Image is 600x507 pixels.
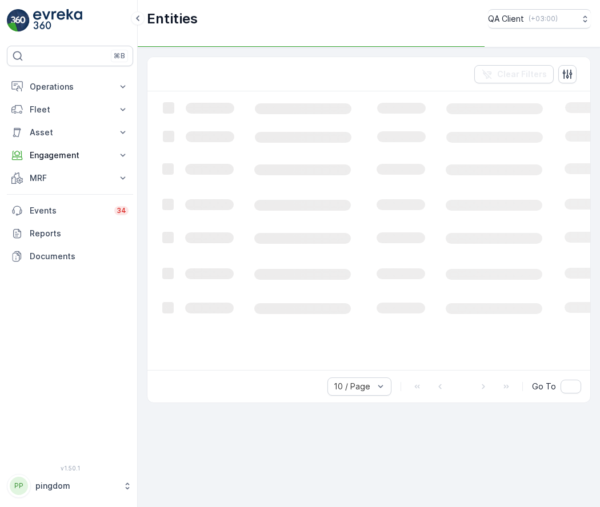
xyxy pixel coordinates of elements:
[532,381,556,392] span: Go To
[30,127,110,138] p: Asset
[474,65,554,83] button: Clear Filters
[30,104,110,115] p: Fleet
[7,121,133,144] button: Asset
[30,150,110,161] p: Engagement
[117,206,126,215] p: 34
[30,251,129,262] p: Documents
[7,199,133,222] a: Events34
[7,245,133,268] a: Documents
[30,228,129,239] p: Reports
[35,480,117,492] p: pingdom
[7,474,133,498] button: PPpingdom
[529,14,558,23] p: ( +03:00 )
[114,51,125,61] p: ⌘B
[30,205,107,216] p: Events
[30,81,110,92] p: Operations
[497,69,547,80] p: Clear Filters
[488,9,591,29] button: QA Client(+03:00)
[7,9,30,32] img: logo
[7,75,133,98] button: Operations
[7,222,133,245] a: Reports
[7,98,133,121] button: Fleet
[33,9,82,32] img: logo_light-DOdMpM7g.png
[7,167,133,190] button: MRF
[30,172,110,184] p: MRF
[10,477,28,495] div: PP
[147,10,198,28] p: Entities
[7,144,133,167] button: Engagement
[488,13,524,25] p: QA Client
[7,465,133,472] span: v 1.50.1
